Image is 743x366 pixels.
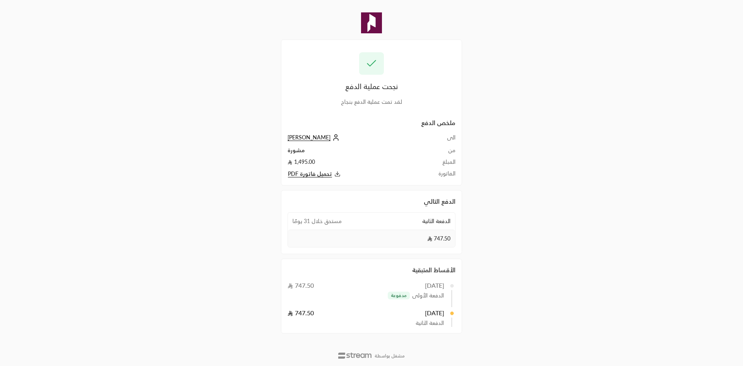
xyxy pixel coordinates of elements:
[288,309,314,316] span: 747.50
[391,292,407,299] span: مدفوعة
[288,134,341,141] a: [PERSON_NAME]
[288,170,416,179] button: تحميل فاتورة PDF
[288,146,416,158] td: مشورة
[288,134,330,141] span: [PERSON_NAME]
[422,217,450,225] span: الدفعة الثانية
[375,353,405,359] p: مشغل بواسطة
[412,292,444,299] span: الدفعة الأولى
[416,146,455,158] td: من
[425,308,445,318] div: [DATE]
[416,170,455,179] td: الفاتورة
[288,98,455,106] div: لقد تمت عملية الدفع بنجاح
[288,197,455,206] div: الدفع التالي
[361,12,382,33] img: Company Logo
[416,319,444,327] span: الدفعة الثانية
[293,217,342,225] span: مستحق خلال 31 يومًا
[427,235,450,242] span: 747.50
[288,158,416,170] td: 1,495.00
[288,170,332,177] span: تحميل فاتورة PDF
[425,281,445,290] div: [DATE]
[288,118,455,127] h2: ملخص الدفع
[288,282,314,289] span: 747.50
[288,265,455,275] div: الأقساط المتبقية
[416,134,455,146] td: الى
[416,158,455,170] td: المبلغ
[288,81,455,92] div: نجحت عملية الدفع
